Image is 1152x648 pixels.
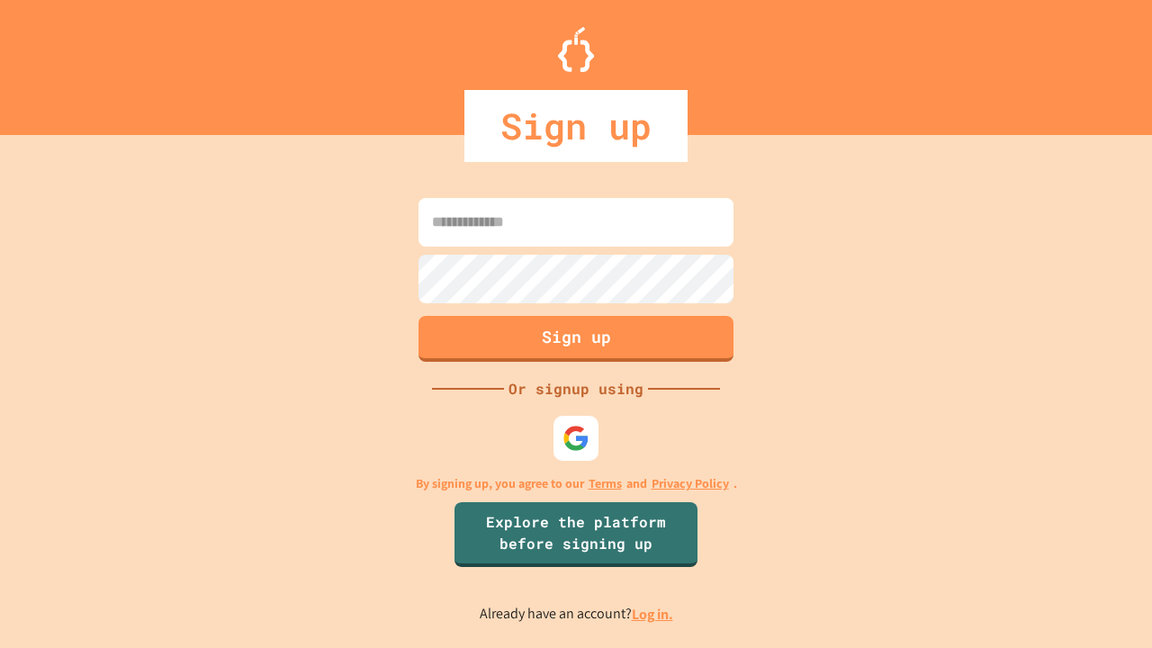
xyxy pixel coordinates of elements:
[562,425,589,452] img: google-icon.svg
[464,90,688,162] div: Sign up
[454,502,697,567] a: Explore the platform before signing up
[632,605,673,624] a: Log in.
[418,316,733,362] button: Sign up
[558,27,594,72] img: Logo.svg
[480,603,673,625] p: Already have an account?
[416,474,737,493] p: By signing up, you agree to our and .
[504,378,648,400] div: Or signup using
[652,474,729,493] a: Privacy Policy
[589,474,622,493] a: Terms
